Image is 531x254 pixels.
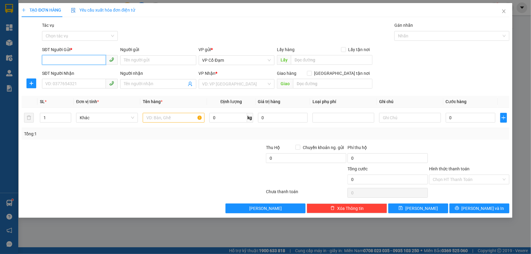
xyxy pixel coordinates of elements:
[24,130,205,137] div: Tổng: 1
[57,23,254,30] li: Hotline: 1900252555
[120,46,196,53] div: Người gửi
[8,8,38,38] img: logo.jpg
[143,99,162,104] span: Tên hàng
[225,204,306,213] button: [PERSON_NAME]
[312,70,372,77] span: [GEOGRAPHIC_DATA] tận nơi
[277,55,291,65] span: Lấy
[495,3,512,20] button: Close
[109,81,114,86] span: phone
[57,15,254,23] li: Cổ Đạm, xã [GEOGRAPHIC_DATA], [GEOGRAPHIC_DATA]
[348,144,428,153] div: Phí thu hộ
[346,46,372,53] span: Lấy tận nơi
[258,113,308,123] input: 0
[26,78,36,88] button: plus
[330,206,335,211] span: delete
[220,99,242,104] span: Định lượng
[24,113,34,123] button: delete
[446,99,467,104] span: Cước hàng
[27,81,36,86] span: plus
[120,70,196,77] div: Người nhận
[199,46,274,53] div: VP gửi
[76,99,99,104] span: Đơn vị tính
[293,79,372,89] input: Dọc đường
[277,47,295,52] span: Lấy hàng
[8,44,71,54] b: GỬI : VP Cổ Đạm
[22,8,26,12] span: plus
[500,113,507,123] button: plus
[405,205,438,212] span: [PERSON_NAME]
[462,205,504,212] span: [PERSON_NAME] và In
[249,205,282,212] span: [PERSON_NAME]
[266,145,280,150] span: Thu Hộ
[109,57,114,62] span: phone
[337,205,364,212] span: Xóa Thông tin
[300,144,346,151] span: Chuyển khoản ng. gửi
[310,96,377,108] th: Loại phụ phí
[291,55,372,65] input: Dọc đường
[188,82,193,86] span: user-add
[455,206,459,211] span: printer
[42,46,118,53] div: SĐT Người Gửi
[71,8,135,12] span: Yêu cầu xuất hóa đơn điện tử
[388,204,448,213] button: save[PERSON_NAME]
[199,71,216,76] span: VP Nhận
[449,204,509,213] button: printer[PERSON_NAME] và In
[429,166,470,171] label: Hình thức thanh toán
[22,8,61,12] span: TẠO ĐƠN HÀNG
[377,96,443,108] th: Ghi chú
[379,113,441,123] input: Ghi Chú
[40,99,45,104] span: SL
[258,99,281,104] span: Giá trị hàng
[501,9,506,14] span: close
[394,23,413,28] label: Gán nhãn
[42,23,54,28] label: Tác vụ
[277,79,293,89] span: Giao
[266,188,347,199] div: Chưa thanh toán
[307,204,387,213] button: deleteXóa Thông tin
[143,113,204,123] input: VD: Bàn, Ghế
[42,70,118,77] div: SĐT Người Nhận
[399,206,403,211] span: save
[247,113,253,123] span: kg
[80,113,134,122] span: Khác
[348,166,368,171] span: Tổng cước
[501,115,507,120] span: plus
[202,56,271,65] span: VP Cổ Đạm
[277,71,296,76] span: Giao hàng
[71,8,76,13] img: icon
